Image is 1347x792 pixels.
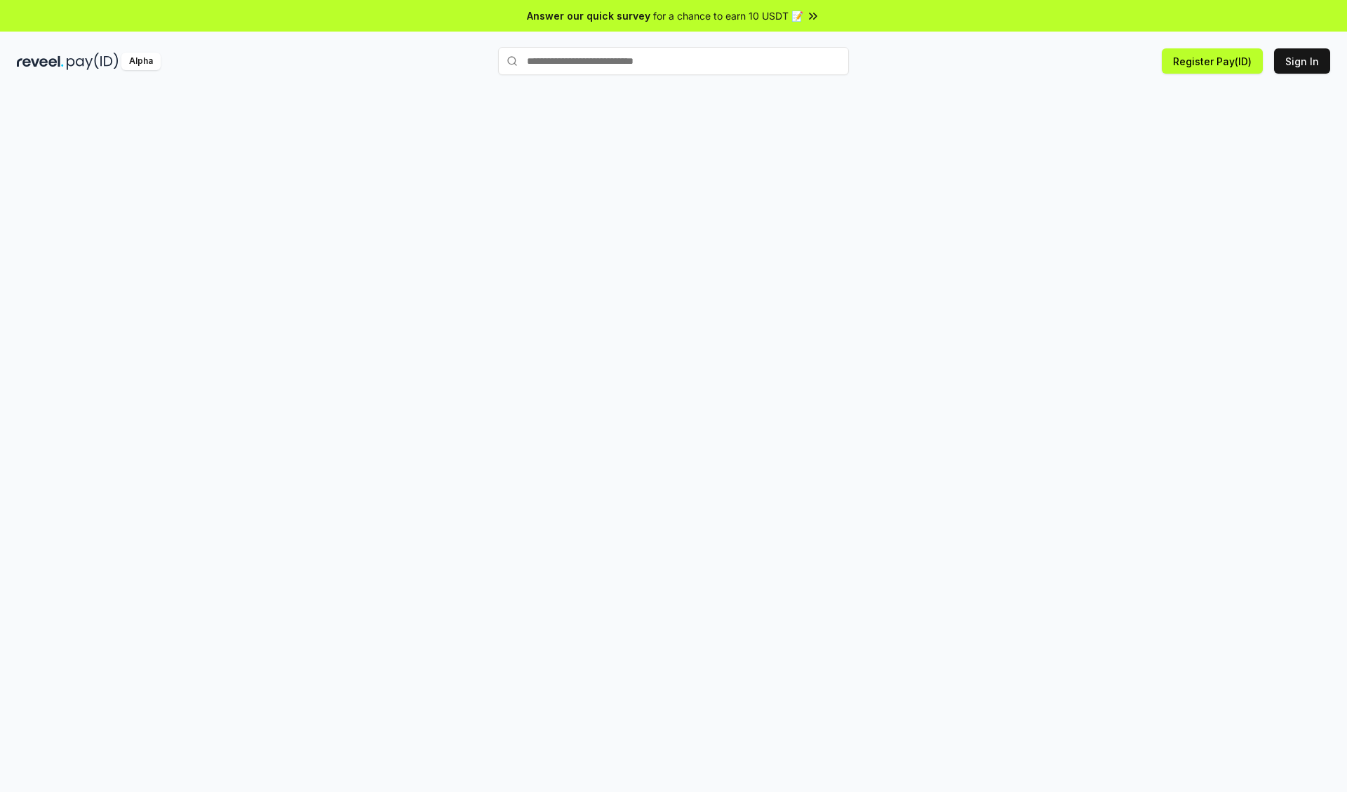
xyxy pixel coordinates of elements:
button: Register Pay(ID) [1162,48,1263,74]
img: reveel_dark [17,53,64,70]
div: Alpha [121,53,161,70]
button: Sign In [1274,48,1330,74]
img: pay_id [67,53,119,70]
span: Answer our quick survey [527,8,650,23]
span: for a chance to earn 10 USDT 📝 [653,8,803,23]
